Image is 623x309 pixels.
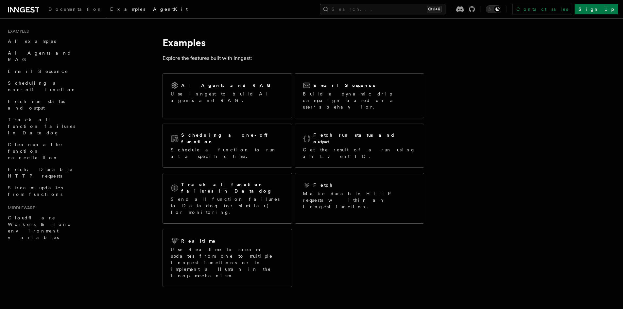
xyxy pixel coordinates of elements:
span: Middleware [5,205,35,211]
span: Documentation [48,7,102,12]
p: Build a dynamic drip campaign based on a user's behavior. [303,91,416,110]
span: Email Sequence [8,69,68,74]
p: Use Inngest to build AI agents and RAG. [171,91,284,104]
a: Track all function failures in DatadogSend all function failures to Datadog (or similar) for moni... [163,173,292,224]
a: AgentKit [149,2,192,18]
p: Explore the features built with Inngest: [163,54,424,63]
p: Use Realtime to stream updates from one to multiple Inngest functions or to implement a Human in ... [171,246,284,279]
a: Email Sequence [5,65,77,77]
a: All examples [5,35,77,47]
a: AI Agents and RAGUse Inngest to build AI agents and RAG. [163,73,292,118]
a: Scheduling a one-off function [5,77,77,95]
span: Fetch: Durable HTTP requests [8,167,73,179]
a: Sign Up [575,4,618,14]
a: RealtimeUse Realtime to stream updates from one to multiple Inngest functions or to implement a H... [163,229,292,287]
p: Get the result of a run using an Event ID. [303,146,416,160]
button: Search...Ctrl+K [320,4,445,14]
span: Examples [110,7,145,12]
span: Examples [5,29,29,34]
h2: Realtime [181,238,216,244]
a: FetchMake durable HTTP requests within an Inngest function. [295,173,424,224]
h1: Examples [163,37,424,48]
a: Fetch: Durable HTTP requests [5,163,77,182]
a: Fetch run status and output [5,95,77,114]
button: Toggle dark mode [486,5,501,13]
p: Make durable HTTP requests within an Inngest function. [303,190,416,210]
span: Cleanup after function cancellation [8,142,64,160]
a: Cleanup after function cancellation [5,139,77,163]
a: Track all function failures in Datadog [5,114,77,139]
a: Examples [106,2,149,18]
a: Contact sales [512,4,572,14]
h2: Scheduling a one-off function [181,132,284,145]
span: AgentKit [153,7,188,12]
h2: Fetch [313,182,333,188]
a: AI Agents and RAG [5,47,77,65]
h2: Fetch run status and output [313,132,416,145]
a: Stream updates from functions [5,182,77,200]
a: Cloudflare Workers & Hono environment variables [5,212,77,243]
h2: Email Sequence [313,82,376,89]
kbd: Ctrl+K [427,6,441,12]
span: Cloudflare Workers & Hono environment variables [8,215,72,240]
span: Stream updates from functions [8,185,63,197]
span: Fetch run status and output [8,99,65,111]
h2: Track all function failures in Datadog [181,181,284,194]
a: Documentation [44,2,106,18]
a: Fetch run status and outputGet the result of a run using an Event ID. [295,124,424,168]
span: All examples [8,39,56,44]
h2: AI Agents and RAG [181,82,274,89]
span: Scheduling a one-off function [8,80,77,92]
p: Send all function failures to Datadog (or similar) for monitoring. [171,196,284,215]
span: AI Agents and RAG [8,50,72,62]
p: Schedule a function to run at a specific time. [171,146,284,160]
span: Track all function failures in Datadog [8,117,75,135]
a: Email SequenceBuild a dynamic drip campaign based on a user's behavior. [295,73,424,118]
a: Scheduling a one-off functionSchedule a function to run at a specific time. [163,124,292,168]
